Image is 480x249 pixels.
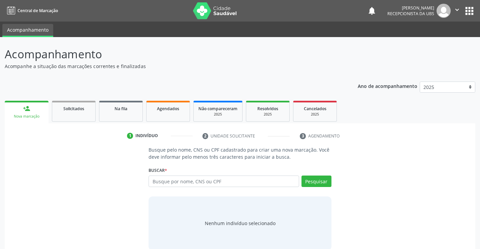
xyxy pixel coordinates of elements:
[149,165,167,176] label: Buscar
[149,146,331,160] p: Busque pelo nome, CNS ou CPF cadastrado para criar uma nova marcação. Você deve informar pelo men...
[437,4,451,18] img: img
[453,6,461,13] i: 
[358,82,417,90] p: Ano de acompanhamento
[257,106,278,112] span: Resolvidos
[9,114,44,119] div: Nova marcação
[387,5,434,11] div: [PERSON_NAME]
[127,133,133,139] div: 1
[115,106,127,112] span: Na fila
[198,112,237,117] div: 2025
[301,176,331,187] button: Pesquisar
[135,133,158,139] div: Indivíduo
[2,24,53,37] a: Acompanhamento
[198,106,237,112] span: Não compareceram
[5,63,334,70] p: Acompanhe a situação das marcações correntes e finalizadas
[149,176,299,187] input: Busque por nome, CNS ou CPF
[463,5,475,17] button: apps
[251,112,285,117] div: 2025
[367,6,377,15] button: notifications
[63,106,84,112] span: Solicitados
[157,106,179,112] span: Agendados
[205,220,276,227] div: Nenhum indivíduo selecionado
[18,8,58,13] span: Central de Marcação
[298,112,332,117] div: 2025
[387,11,434,17] span: Recepcionista da UBS
[23,105,30,112] div: person_add
[304,106,326,112] span: Cancelados
[5,46,334,63] p: Acompanhamento
[5,5,58,16] a: Central de Marcação
[451,4,463,18] button: 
